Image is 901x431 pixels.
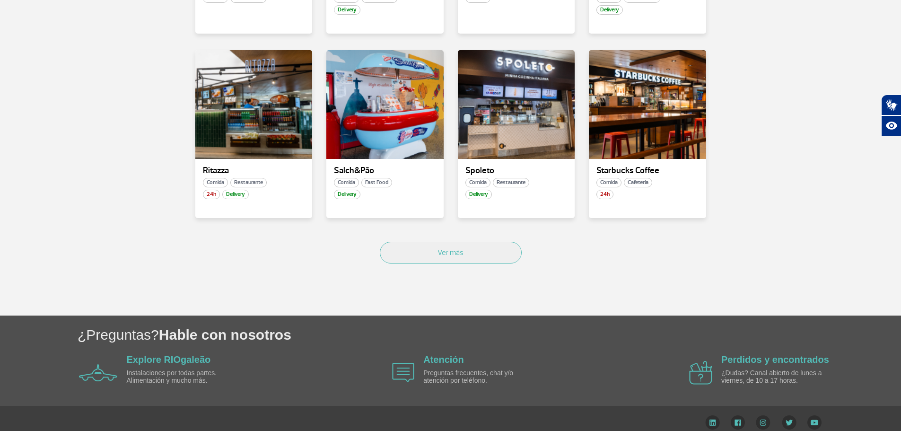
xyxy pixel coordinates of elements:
span: 24h [596,190,613,199]
span: 24h [203,190,220,199]
img: airplane icon [392,363,414,382]
span: Hable con nosotros [159,327,291,343]
h1: ¿Preguntas? [78,325,901,344]
img: Facebook [731,415,745,430]
img: Instagram [756,415,770,430]
span: Delivery [334,190,360,199]
img: airplane icon [79,364,117,381]
a: Perdidos y encontrados [721,354,829,365]
p: ¿Dudas? Canal abierto de lunes a viernes, de 10 a 17 horas. [721,369,830,384]
p: Ritazza [203,166,305,176]
img: YouTube [807,415,822,430]
span: Delivery [596,5,623,15]
span: Delivery [222,190,249,199]
span: Fast Food [361,178,392,187]
img: airplane icon [689,361,712,385]
span: Cafetería [624,178,652,187]
div: Plugin de acessibilidade da Hand Talk. [881,95,901,136]
p: Preguntas frecuentes, chat y/o atención por teléfono. [423,369,532,384]
span: Delivery [334,5,360,15]
img: Twitter [782,415,796,430]
span: Comida [334,178,359,187]
p: Salch&Pão [334,166,436,176]
button: Abrir tradutor de língua de sinais. [881,95,901,115]
span: Comida [203,178,228,187]
p: Spoleto [465,166,568,176]
span: Delivery [465,190,492,199]
button: Ver más [380,242,522,264]
span: Restaurante [493,178,529,187]
img: LinkedIn [705,415,720,430]
a: Explore RIOgaleão [127,354,211,365]
p: Instalaciones por todas partes. Alimentación y mucho más. [127,369,236,384]
span: Comida [596,178,621,187]
p: Starbucks Coffee [596,166,699,176]
a: Atención [423,354,464,365]
button: Abrir recursos assistivos. [881,115,901,136]
span: Comida [465,178,490,187]
span: Restaurante [230,178,267,187]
